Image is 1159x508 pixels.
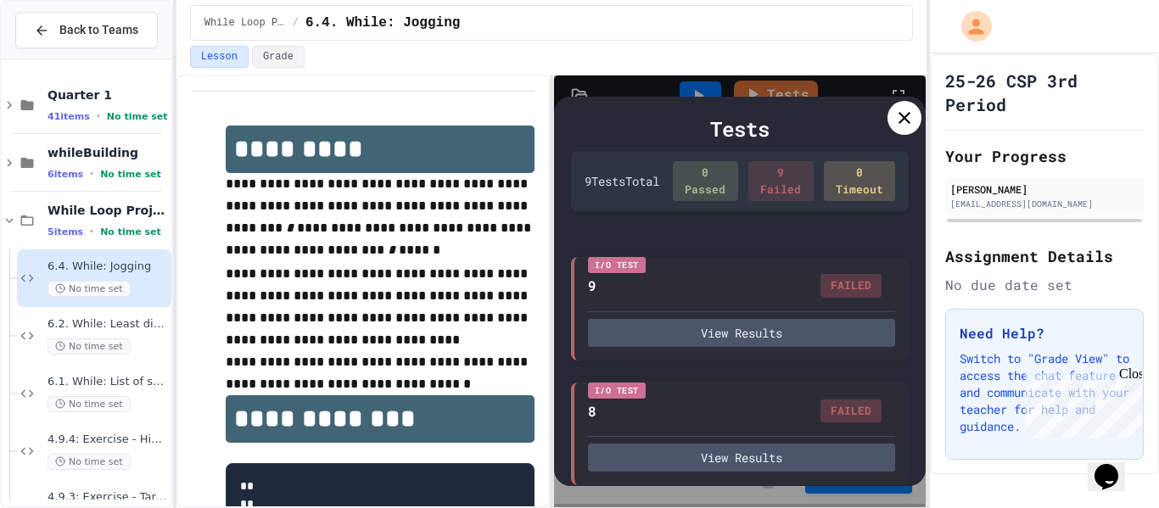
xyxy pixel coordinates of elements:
iframe: chat widget [1018,366,1142,438]
span: Back to Teams [59,21,138,39]
div: 8 [588,401,596,421]
div: 9 [588,276,596,296]
span: No time set [100,226,161,237]
span: 6.4. While: Jogging [305,13,460,33]
span: No time set [48,338,131,354]
div: 9 Failed [748,161,814,201]
span: whileBuilding [48,145,168,160]
span: 6.2. While: Least divisor [48,317,168,332]
iframe: chat widget [1088,440,1142,491]
span: 6.1. While: List of squares [48,375,168,389]
div: My Account [943,7,996,46]
div: I/O Test [588,382,646,399]
div: No due date set [945,275,1144,295]
span: No time set [48,454,131,470]
div: Chat with us now!Close [7,7,117,108]
button: View Results [588,444,895,472]
span: 5 items [48,226,83,237]
span: / [293,16,299,30]
span: • [90,225,93,238]
h1: 25-26 CSP 3rd Period [945,69,1144,116]
button: View Results [588,319,895,347]
span: While Loop Projects [48,203,168,218]
div: FAILED [820,399,882,423]
div: 0 Passed [673,161,738,201]
p: Switch to "Grade View" to access the chat feature and communicate with your teacher for help and ... [960,350,1129,435]
span: While Loop Projects [204,16,286,30]
div: Tests [571,114,909,144]
span: 6 items [48,169,83,180]
span: 41 items [48,111,90,122]
span: 4.9.4: Exercise - Higher or Lower I [48,433,168,447]
button: Grade [252,46,305,68]
span: No time set [100,169,161,180]
h3: Need Help? [960,323,1129,343]
div: [EMAIL_ADDRESS][DOMAIN_NAME] [950,198,1139,210]
span: • [97,109,100,123]
span: No time set [107,111,168,122]
span: 4.9.3: Exercise - Target Sum [48,490,168,505]
h2: Your Progress [945,144,1144,168]
div: FAILED [820,274,882,298]
div: [PERSON_NAME] [950,181,1139,197]
span: Quarter 1 [48,87,168,103]
div: I/O Test [588,257,646,273]
div: 9 Test s Total [585,172,659,190]
button: Lesson [190,46,249,68]
button: Back to Teams [15,12,158,48]
div: 0 Timeout [824,161,895,201]
span: No time set [48,396,131,412]
span: 6.4. While: Jogging [48,260,168,274]
span: • [90,167,93,181]
h2: Assignment Details [945,244,1144,268]
span: No time set [48,281,131,297]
